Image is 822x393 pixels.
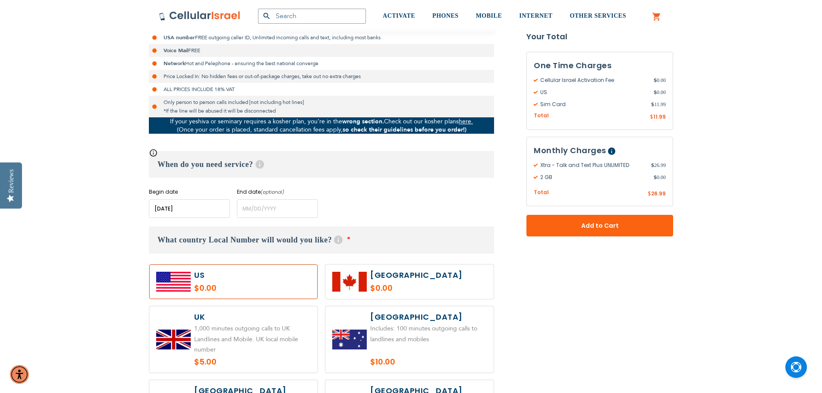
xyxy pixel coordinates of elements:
a: here. [459,117,473,126]
span: FREE outgoing caller ID, Unlimited incoming calls and text, including most banks [195,34,381,41]
span: Add to Cart [555,221,645,230]
span: Help [334,236,343,244]
span: Sim Card [534,101,651,108]
span: Xtra - Talk and Text Plus UNLIMITED [534,161,651,169]
h3: When do you need service? [149,151,494,178]
strong: wrong section. [342,117,384,126]
p: If your yeshiva or seminary requires a kosher plan, you’re in the Check out our kosher plans (Onc... [149,117,494,134]
span: Help [608,148,615,155]
span: MOBILE [476,13,502,19]
span: OTHER SERVICES [570,13,626,19]
span: $ [651,101,654,108]
span: 11.99 [653,113,666,120]
span: $ [651,161,654,169]
i: (optional) [261,189,284,195]
label: End date [237,188,318,196]
div: Accessibility Menu [10,365,29,384]
span: 0.00 [654,76,666,84]
li: Price Locked In: No hidden fees or out-of-package charges, take out no extra charges [149,70,494,83]
div: Reviews [7,169,15,193]
span: US [534,88,654,96]
input: MM/DD/YYYY [237,199,318,218]
span: $ [654,76,657,84]
span: 0.00 [654,88,666,96]
span: 2 GB [534,173,654,181]
img: Cellular Israel Logo [159,11,241,21]
span: Help [255,160,264,169]
span: Hot and Pelephone - ensuring the best national converge [185,60,318,67]
label: Begin date [149,188,230,196]
span: Total [534,189,549,197]
span: INTERNET [519,13,552,19]
span: $ [648,190,651,198]
li: ALL PRICES INCLUDE 18% VAT [149,83,494,96]
span: $ [654,173,657,181]
span: 11.99 [651,101,666,108]
span: ACTIVATE [383,13,415,19]
button: Add to Cart [526,215,673,236]
input: Search [258,9,366,24]
span: PHONES [432,13,459,19]
span: 26.99 [651,161,666,169]
span: $ [654,88,657,96]
h3: One Time Charges [534,59,666,72]
strong: USA number [164,34,195,41]
strong: Network [164,60,185,67]
strong: Your Total [526,30,673,43]
input: MM/DD/YYYY [149,199,230,218]
span: FREE [188,47,200,54]
span: $ [650,113,653,121]
li: Only person to person calls included [not including hot lines] *If the line will be abused it wil... [149,96,494,117]
strong: Voice Mail [164,47,188,54]
span: Total [534,112,549,120]
strong: so check their guidelines before you order!) [343,126,466,134]
span: 26.99 [651,190,666,197]
span: Monthly Charges [534,145,606,156]
span: Cellular Israel Activation Fee [534,76,654,84]
span: 0.00 [654,173,666,181]
span: What country Local Number will would you like? [157,236,332,244]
